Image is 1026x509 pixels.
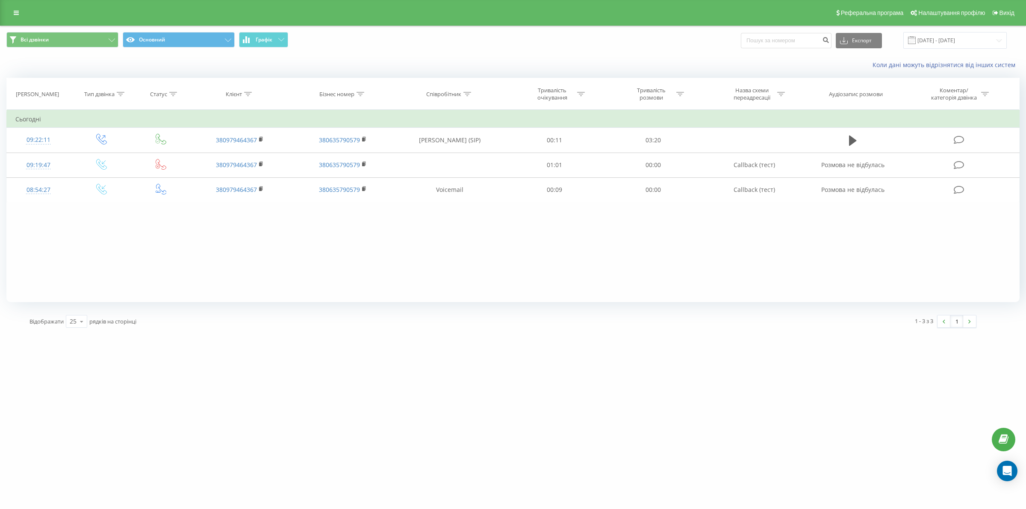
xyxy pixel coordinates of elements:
a: 380635790579 [319,136,360,144]
span: Розмова не відбулась [821,161,884,169]
td: Voicemail [394,177,505,202]
div: 1 - 3 з 3 [915,317,933,325]
div: Співробітник [426,91,461,98]
button: Основний [123,32,235,47]
td: 03:20 [604,128,703,153]
button: Всі дзвінки [6,32,118,47]
div: Назва схеми переадресації [729,87,775,101]
span: рядків на сторінці [89,318,136,325]
div: 09:19:47 [15,157,62,174]
input: Пошук за номером [741,33,831,48]
a: 1 [950,315,963,327]
td: [PERSON_NAME] (SIP) [394,128,505,153]
div: 09:22:11 [15,132,62,148]
span: Налаштування профілю [918,9,985,16]
span: Вихід [999,9,1014,16]
a: 380979464367 [216,136,257,144]
div: Тип дзвінка [84,91,115,98]
span: Всі дзвінки [21,36,49,43]
td: 00:09 [505,177,604,202]
span: Реферальна програма [841,9,904,16]
td: 00:11 [505,128,604,153]
a: 380635790579 [319,185,360,194]
div: 25 [70,317,77,326]
div: Open Intercom Messenger [997,461,1017,481]
button: Графік [239,32,288,47]
a: 380979464367 [216,185,257,194]
span: Відображати [29,318,64,325]
div: Бізнес номер [319,91,354,98]
td: 01:01 [505,153,604,177]
a: 380635790579 [319,161,360,169]
div: 08:54:27 [15,182,62,198]
div: Аудіозапис розмови [829,91,883,98]
td: Сьогодні [7,111,1020,128]
td: Callback (тест) [703,177,806,202]
div: Тривалість розмови [628,87,674,101]
td: Callback (тест) [703,153,806,177]
div: Клієнт [226,91,242,98]
a: Коли дані можуть відрізнятися вiд інших систем [873,61,1020,69]
span: Розмова не відбулась [821,185,884,194]
div: [PERSON_NAME] [16,91,59,98]
td: 00:00 [604,153,703,177]
button: Експорт [836,33,882,48]
a: 380979464367 [216,161,257,169]
span: Графік [256,37,272,43]
div: Тривалість очікування [529,87,575,101]
div: Коментар/категорія дзвінка [929,87,979,101]
td: 00:00 [604,177,703,202]
div: Статус [150,91,167,98]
